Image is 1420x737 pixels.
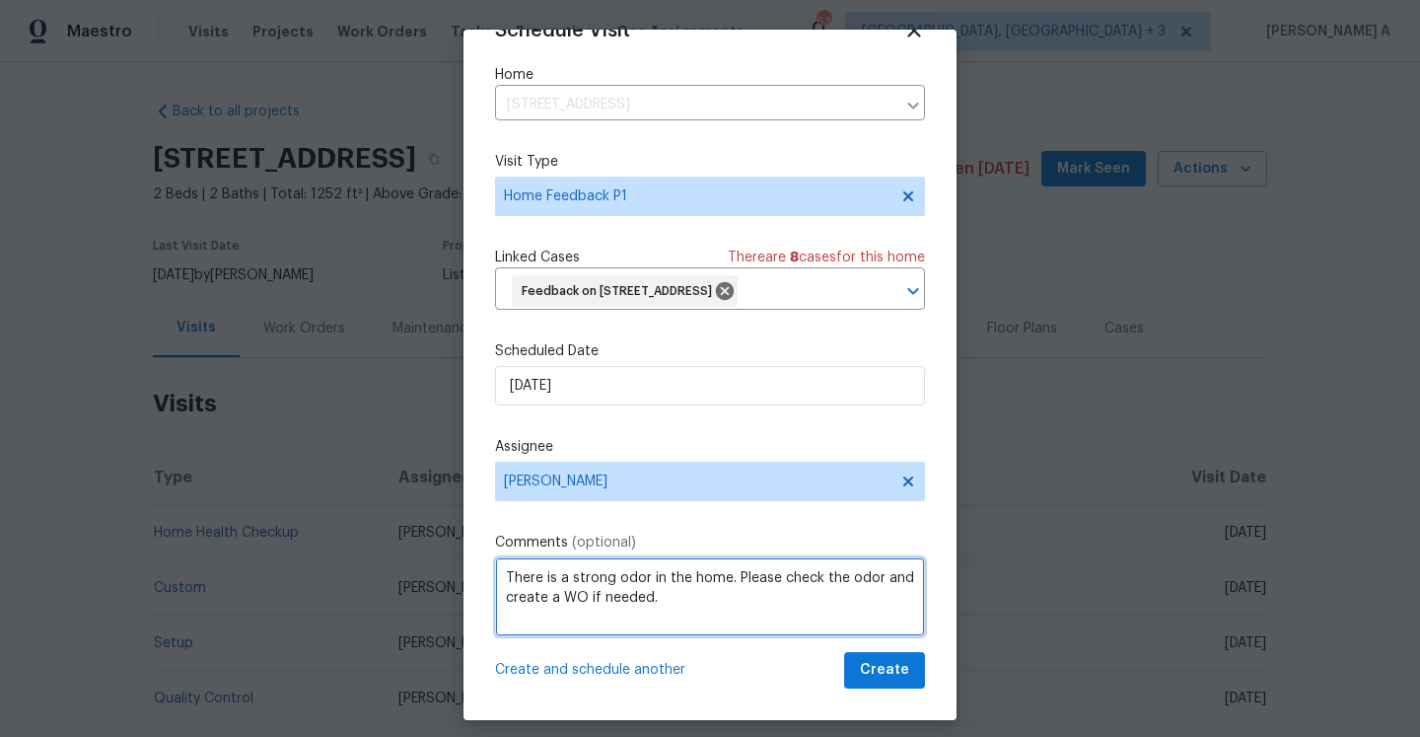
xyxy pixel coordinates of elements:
[844,652,925,689] button: Create
[512,275,738,307] div: Feedback on [STREET_ADDRESS]
[495,341,925,361] label: Scheduled Date
[495,557,925,636] textarea: There is a strong odor in the home. Please check the odor and create a WO if needed.
[495,90,895,120] input: Enter in an address
[903,20,925,41] span: Close
[495,65,925,85] label: Home
[860,658,909,683] span: Create
[522,283,720,300] span: Feedback on [STREET_ADDRESS]
[504,474,890,489] span: [PERSON_NAME]
[495,660,685,680] span: Create and schedule another
[495,248,580,267] span: Linked Cases
[572,536,636,550] span: (optional)
[495,437,925,457] label: Assignee
[495,152,925,172] label: Visit Type
[790,251,799,264] span: 8
[495,366,925,405] input: M/D/YYYY
[728,248,925,267] span: There are case s for this home
[504,186,887,206] span: Home Feedback P1
[495,533,925,553] label: Comments
[899,277,927,305] button: Open
[495,21,630,40] span: Schedule Visit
